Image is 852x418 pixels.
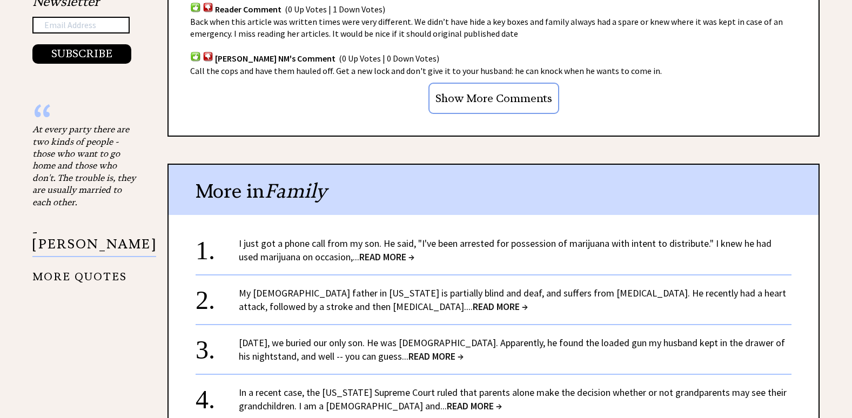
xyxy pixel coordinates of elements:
[32,226,156,257] p: - [PERSON_NAME]
[408,350,464,362] span: READ MORE →
[239,237,772,263] a: I just got a phone call from my son. He said, "I've been arrested for possession of marijuana wit...
[428,83,559,114] input: Show More Comments
[32,112,140,123] div: “
[32,262,127,283] a: MORE QUOTES
[169,165,819,215] div: More in
[190,65,662,76] span: Call the cops and have them hauled off. Get a new lock and don't give it to your husband: he can ...
[339,53,439,64] span: (0 Up Votes | 0 Down Votes)
[196,286,239,306] div: 2.
[203,2,213,12] img: votdown.png
[239,336,785,362] a: [DATE], we buried our only son. He was [DEMOGRAPHIC_DATA]. Apparently, he found the loaded gun my...
[473,300,528,313] span: READ MORE →
[239,287,786,313] a: My [DEMOGRAPHIC_DATA] father in [US_STATE] is partially blind and deaf, and suffers from [MEDICAL...
[196,237,239,257] div: 1.
[203,51,213,62] img: votdown.png
[239,386,787,412] a: In a recent case, the [US_STATE] Supreme Court ruled that parents alone make the decision whether...
[196,386,239,406] div: 4.
[190,51,201,62] img: votup.png
[32,17,130,34] input: Email Address
[359,251,414,263] span: READ MORE →
[447,400,502,412] span: READ MORE →
[215,53,336,64] span: [PERSON_NAME] NM's Comment
[265,179,327,203] span: Family
[32,44,131,64] button: SUBSCRIBE
[32,123,140,208] div: At every party there are two kinds of people - those who want to go home and those who don't. The...
[215,4,281,15] span: Reader Comment
[190,2,201,12] img: votup.png
[190,16,783,39] span: Back when this article was written times were very different. We didn’t have hide a key boxes and...
[196,336,239,356] div: 3.
[285,4,385,15] span: (0 Up Votes | 1 Down Votes)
